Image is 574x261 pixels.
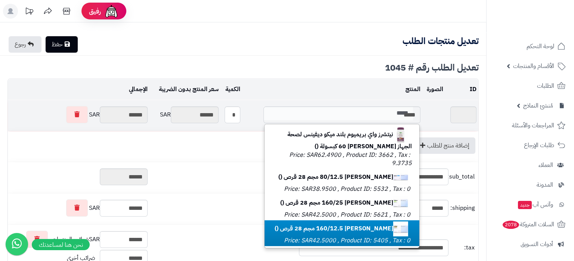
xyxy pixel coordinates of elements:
[10,231,148,248] div: SAR
[10,106,148,123] div: SAR
[7,63,479,72] div: تعديل الطلب رقم # 1045
[242,79,422,100] td: المنتج
[524,140,554,150] span: طلبات الإرجاع
[517,199,553,210] span: وآتس آب
[278,173,412,181] b: [PERSON_NAME] 80/12.5 مجم 28 قرص ()
[149,79,220,100] td: سعر المنتج بدون الضريبة
[46,36,78,53] a: حفظ
[502,219,554,230] span: السلات المتروكة
[491,156,570,174] a: العملاء
[491,176,570,194] a: المدونة
[275,224,412,233] b: [PERSON_NAME] 160/12.5 مجم 28 قرص ()
[513,61,554,71] span: الأقسام والمنتجات
[537,180,553,190] span: المدونة
[491,215,570,233] a: السلات المتروكة2078
[52,235,89,244] span: ضرائب المنتجات
[284,210,410,219] small: Price: SAR42.5000 , Product ID: 5621 , Tax : 0
[220,79,242,100] td: الكمية
[393,221,408,236] img: 54054243afaecca8156725d46bbebfbb8e8b-40x40.jpg
[523,100,553,111] span: مُنشئ النماذج
[491,136,570,154] a: طلبات الإرجاع
[445,79,478,100] td: ID
[280,198,412,207] b: [PERSON_NAME] 160/25 مجم 28 قرص ()
[503,221,519,229] span: 2078
[284,184,410,193] small: Price: SAR38.9500 , Product ID: 5532 , Tax : 0
[20,4,38,21] a: تحديثات المنصة
[491,235,570,253] a: أدوات التسويق
[537,81,554,91] span: الطلبات
[10,199,148,217] div: SAR
[491,37,570,55] a: لوحة التحكم
[450,204,475,212] span: shipping:
[9,36,41,53] a: رجوع
[89,7,101,16] span: رفيق
[402,34,479,48] b: تعديل منتجات الطلب
[412,137,475,154] a: إضافة منتج للطلب
[518,201,532,209] span: جديد
[538,160,553,170] span: العملاء
[393,170,408,185] img: 5532b47235ee9bd0354486c66a367e0860de-40x40.jpg
[422,79,445,100] td: الصورة
[8,79,149,100] td: الإجمالي
[284,236,410,245] small: Price: SAR42.5000 , Product ID: 5405 , Tax : 0
[151,106,219,123] div: SAR
[521,239,553,249] span: أدوات التسويق
[491,116,570,134] a: المراجعات والأسئلة
[527,41,554,52] span: لوحة التحكم
[287,130,412,151] b: نيتشرز واي بريميوم بلند ميكو ديفينس لصحة الجهاز [PERSON_NAME] 60 كبسولة ()
[491,196,570,214] a: وآتس آبجديد
[393,127,408,142] img: 3662a9091a3c27d124f8853e082b5740b649-40x40.jpg
[104,4,119,19] img: ai-face.png
[289,150,412,168] small: Price: SAR62.4900 , Product ID: 3662 , Tax : 9.3735
[523,20,567,36] img: logo-2.png
[450,173,475,181] span: sub_total:
[450,243,475,252] span: tax:
[393,196,408,211] img: 5621193b9bd5289786ce40ba35b1ced7a520-40x40.jpg
[512,120,554,131] span: المراجعات والأسئلة
[491,77,570,95] a: الطلبات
